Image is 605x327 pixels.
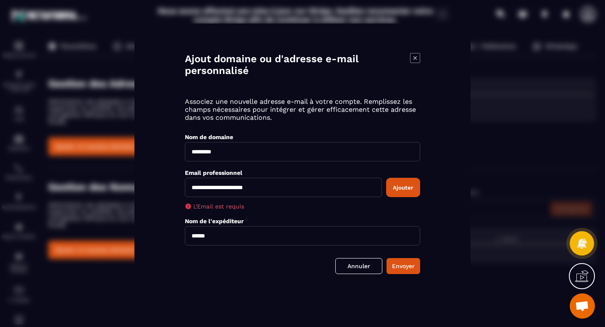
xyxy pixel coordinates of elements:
[185,169,242,176] label: Email professionnel
[335,258,382,274] a: Annuler
[386,178,420,197] button: Ajouter
[570,293,595,319] a: Ouvrir le chat
[387,258,420,274] button: Envoyer
[185,218,244,224] label: Nom de l'expéditeur
[185,98,420,121] p: Associez une nouvelle adresse e-mail à votre compte. Remplissez les champs nécessaires pour intég...
[193,203,244,210] span: L'Email est requis
[185,134,233,140] label: Nom de domaine
[185,53,410,76] h4: Ajout domaine ou d'adresse e-mail personnalisé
